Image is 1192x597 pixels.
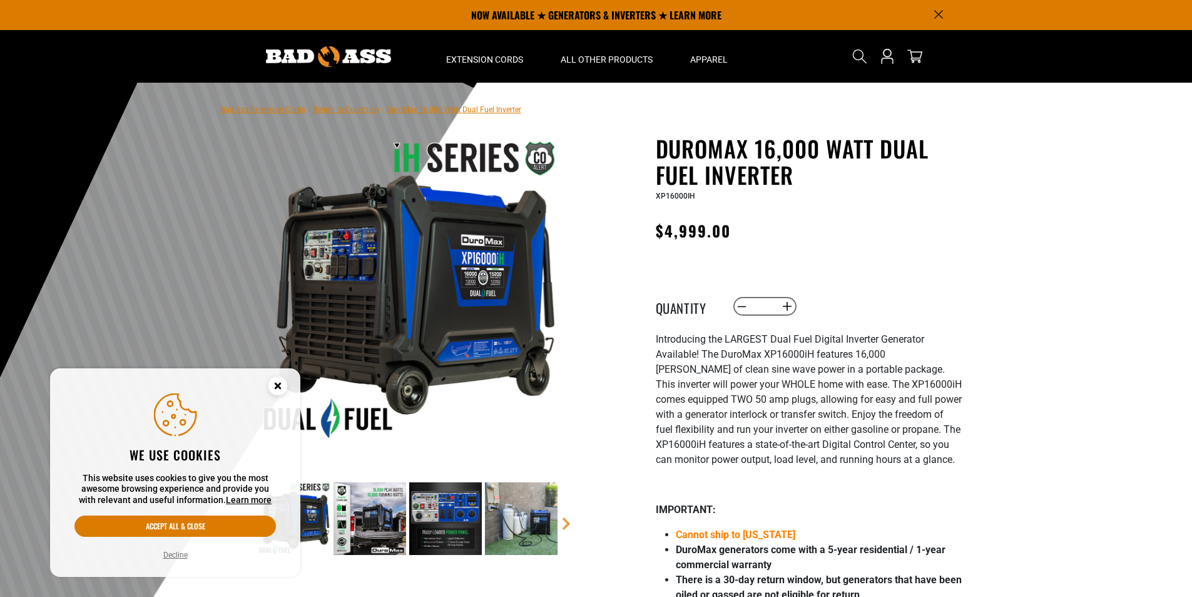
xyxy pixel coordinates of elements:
button: Decline [160,549,191,561]
h2: We use cookies [74,447,276,463]
p: This website uses cookies to give you the most awesome browsing experience and provide you with r... [74,473,276,506]
h1: DuroMax 16,000 Watt Dual Fuel Inverter [656,135,962,188]
strong: IMPORTANT: [656,504,716,516]
summary: Extension Cords [427,30,542,83]
span: $4,999.00 [656,219,731,242]
img: Bad Ass Extension Cords [266,46,391,67]
a: Learn more [226,495,272,505]
span: XP16000IH [656,192,695,200]
nav: breadcrumbs [221,101,521,117]
a: Return to Collection [313,105,379,114]
a: Next [560,517,573,530]
a: Bad Ass Extension Cords [221,105,305,114]
summary: Search [850,46,870,66]
strong: DuroMax generators come with a 5-year residential / 1-year commercial warranty [676,544,945,571]
span: Apparel [690,54,728,65]
button: Accept all & close [74,516,276,537]
span: Extension Cords [446,54,523,65]
span: Introducing the LARGEST Dual Fuel Digital Inverter Generator Available! The DuroMax XP16000iH fea... [656,333,962,465]
summary: Apparel [671,30,746,83]
span: DuroMax 16,000 Watt Dual Fuel Inverter [387,105,521,114]
span: All Other Products [561,54,653,65]
aside: Cookie Consent [50,368,300,578]
summary: All Other Products [542,30,671,83]
label: Quantity [656,298,718,314]
span: › [382,105,384,114]
span: › [308,105,310,114]
span: Cannot ship to [US_STATE] [676,529,795,541]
